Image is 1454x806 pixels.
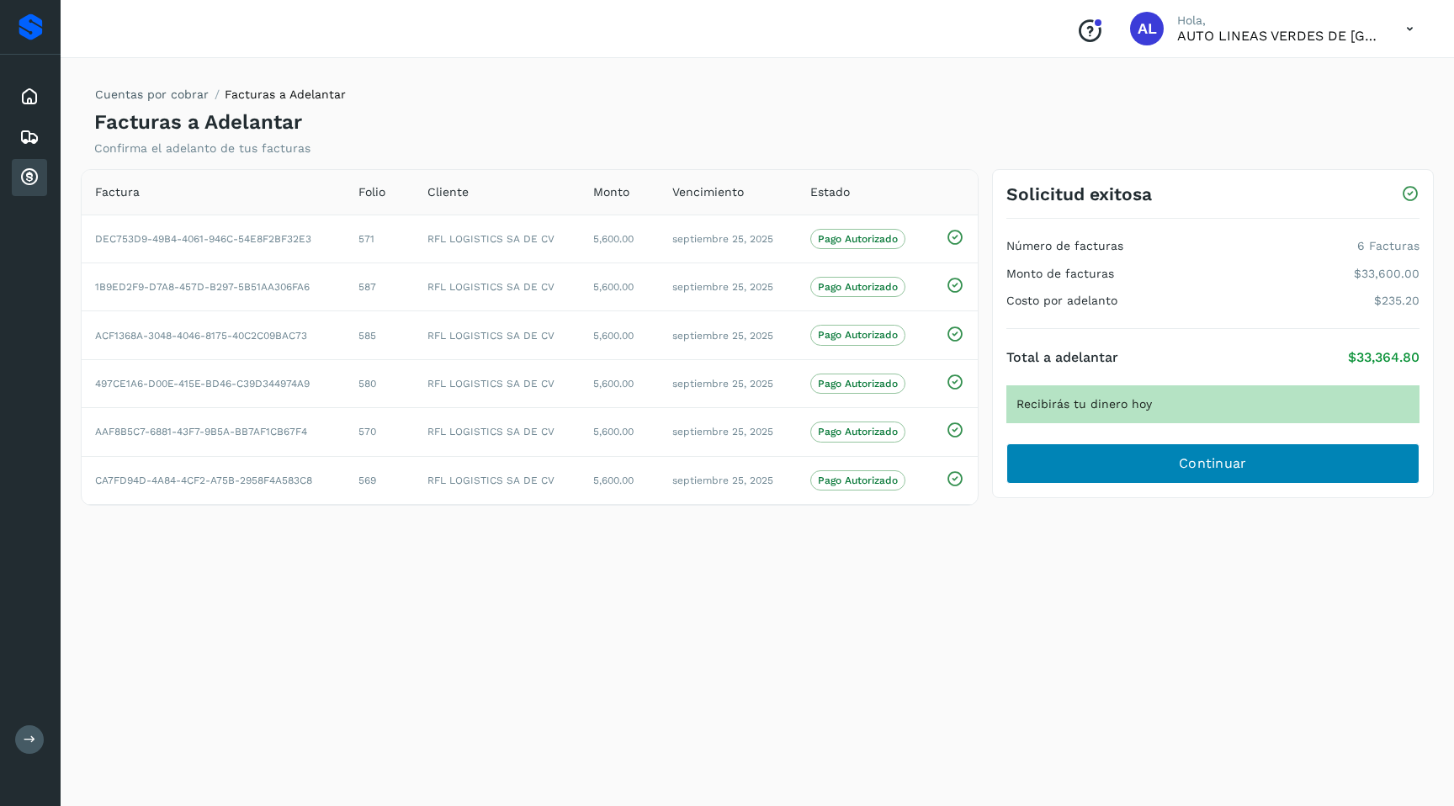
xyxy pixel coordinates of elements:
[593,378,634,390] span: 5,600.00
[818,378,898,390] p: Pago Autorizado
[818,426,898,437] p: Pago Autorizado
[818,281,898,293] p: Pago Autorizado
[345,456,414,504] td: 569
[12,159,47,196] div: Cuentas por cobrar
[82,311,345,359] td: ACF1368A-3048-4046-8175-40C2C09BAC73
[414,408,580,456] td: RFL LOGISTICS SA DE CV
[672,281,773,293] span: septiembre 25, 2025
[414,263,580,311] td: RFL LOGISTICS SA DE CV
[82,456,345,504] td: CA7FD94D-4A84-4CF2-A75B-2958F4A583C8
[593,426,634,437] span: 5,600.00
[414,215,580,262] td: RFL LOGISTICS SA DE CV
[1006,267,1114,281] h4: Monto de facturas
[1006,239,1123,253] h4: Número de facturas
[1354,267,1420,281] p: $33,600.00
[95,183,140,201] span: Factura
[94,86,346,110] nav: breadcrumb
[672,426,773,437] span: septiembre 25, 2025
[818,475,898,486] p: Pago Autorizado
[593,183,629,201] span: Monto
[1006,443,1420,484] button: Continuar
[82,263,345,311] td: 1B9ED2F9-D7A8-457D-B297-5B51AA306FA6
[672,183,744,201] span: Vencimiento
[82,215,345,262] td: DEC753D9-49B4-4061-946C-54E8F2BF32E3
[12,78,47,115] div: Inicio
[1177,28,1379,44] p: AUTO LINEAS VERDES DE MONTERREY
[1006,385,1420,423] div: Recibirás tu dinero hoy
[593,233,634,245] span: 5,600.00
[1006,294,1117,308] h4: Costo por adelanto
[414,456,580,504] td: RFL LOGISTICS SA DE CV
[672,330,773,342] span: septiembre 25, 2025
[345,311,414,359] td: 585
[414,359,580,407] td: RFL LOGISTICS SA DE CV
[593,475,634,486] span: 5,600.00
[1357,239,1420,253] p: 6 Facturas
[1348,349,1420,365] p: $33,364.80
[82,408,345,456] td: AAF8B5C7-6881-43F7-9B5A-BB7AF1CB67F4
[818,233,898,245] p: Pago Autorizado
[1177,13,1379,28] p: Hola,
[672,233,773,245] span: septiembre 25, 2025
[593,330,634,342] span: 5,600.00
[810,183,850,201] span: Estado
[225,87,346,101] span: Facturas a Adelantar
[427,183,469,201] span: Cliente
[82,359,345,407] td: 497CE1A6-D00E-415E-BD46-C39D344974A9
[345,408,414,456] td: 570
[12,119,47,156] div: Embarques
[672,378,773,390] span: septiembre 25, 2025
[1179,454,1247,473] span: Continuar
[818,329,898,341] p: Pago Autorizado
[672,475,773,486] span: septiembre 25, 2025
[95,87,209,101] a: Cuentas por cobrar
[358,183,385,201] span: Folio
[1374,294,1420,308] p: $235.20
[345,215,414,262] td: 571
[345,359,414,407] td: 580
[94,141,310,156] p: Confirma el adelanto de tus facturas
[414,311,580,359] td: RFL LOGISTICS SA DE CV
[345,263,414,311] td: 587
[593,281,634,293] span: 5,600.00
[1006,349,1118,365] h4: Total a adelantar
[94,110,302,135] h4: Facturas a Adelantar
[1006,183,1152,204] h3: Solicitud exitosa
